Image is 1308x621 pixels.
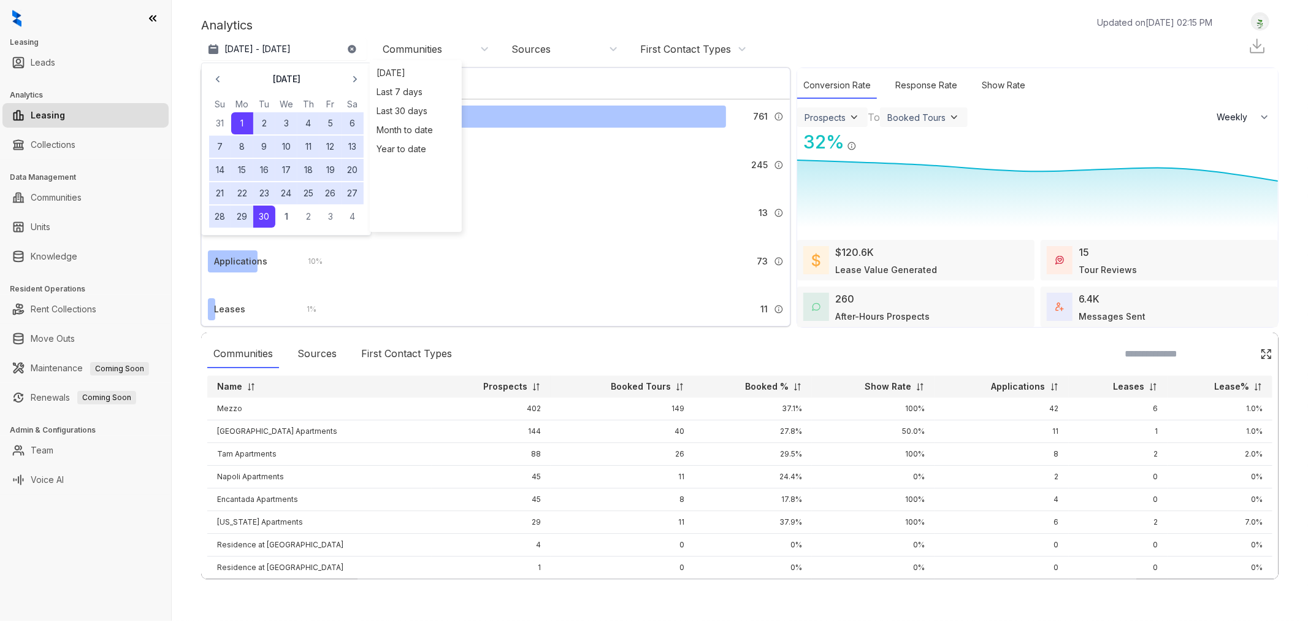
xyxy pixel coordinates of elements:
[1260,348,1272,360] img: Click Icon
[935,557,1068,579] td: 0
[1168,466,1272,488] td: 0%
[10,425,171,436] h3: Admin & Configurations
[812,303,820,312] img: AfterHoursConversations
[694,443,812,466] td: 29.5%
[812,253,820,268] img: LeaseValue
[835,310,930,323] div: After-Hours Prospects
[355,340,458,368] div: First Contact Types
[253,98,275,111] th: Tuesday
[1252,15,1269,28] img: UserAvatar
[275,182,297,204] button: 24
[812,534,935,557] td: 0%
[275,159,297,181] button: 17
[675,382,684,391] img: sorting
[31,297,96,322] a: Rent Collections
[1069,534,1168,557] td: 0
[207,420,432,443] td: [GEOGRAPHIC_DATA] Apartments
[275,136,297,158] button: 10
[887,112,946,123] div: Booked Tours
[759,206,768,220] span: 13
[2,297,169,322] li: Rent Collections
[935,534,1068,557] td: 0
[865,380,911,393] p: Show Rate
[275,112,297,134] button: 3
[224,43,291,55] p: [DATE] - [DATE]
[1248,37,1266,55] img: Download
[231,182,253,204] button: 22
[916,382,925,391] img: sorting
[231,98,253,111] th: Monday
[31,438,53,463] a: Team
[1168,398,1272,420] td: 1.0%
[551,579,694,602] td: 0
[551,420,694,443] td: 40
[551,557,694,579] td: 0
[1168,557,1272,579] td: 0%
[207,488,432,511] td: Encantada Apartments
[611,380,671,393] p: Booked Tours
[2,215,169,239] li: Units
[207,340,279,368] div: Communities
[793,382,802,391] img: sorting
[253,159,275,181] button: 16
[2,326,169,351] li: Move Outs
[10,172,171,183] h3: Data Management
[532,382,541,391] img: sorting
[319,112,342,134] button: 5
[209,136,231,158] button: 7
[889,72,963,99] div: Response Rate
[31,326,75,351] a: Move Outs
[31,385,136,410] a: RenewalsComing Soon
[2,356,169,380] li: Maintenance
[751,158,768,172] span: 245
[745,380,789,393] p: Booked %
[812,511,935,534] td: 100%
[797,128,844,156] div: 32 %
[207,511,432,534] td: [US_STATE] Apartments
[297,182,319,204] button: 25
[812,557,935,579] td: 0%
[207,443,432,466] td: Tam Apartments
[1214,380,1249,393] p: Lease%
[432,534,551,557] td: 4
[935,511,1068,534] td: 6
[342,136,364,158] button: 13
[207,557,432,579] td: Residence at [GEOGRAPHIC_DATA]
[296,255,323,268] div: 10 %
[432,488,551,511] td: 45
[1168,511,1272,534] td: 7.0%
[1069,420,1168,443] td: 1
[31,50,55,75] a: Leads
[432,511,551,534] td: 29
[760,303,768,316] span: 11
[1055,256,1064,264] img: TourReviews
[774,160,784,170] img: Info
[12,10,21,27] img: logo
[77,391,136,404] span: Coming Soon
[694,579,812,602] td: 0%
[857,130,875,148] img: Click Icon
[1069,557,1168,579] td: 0
[812,579,935,602] td: 0%
[209,112,231,134] button: 31
[551,466,694,488] td: 11
[31,133,75,157] a: Collections
[373,82,459,101] div: Last 7 days
[935,398,1068,420] td: 42
[1168,420,1272,443] td: 1.0%
[1069,511,1168,534] td: 2
[90,362,149,376] span: Coming Soon
[207,398,432,420] td: Mezzo
[694,534,812,557] td: 0%
[992,380,1046,393] p: Applications
[291,340,343,368] div: Sources
[1069,443,1168,466] td: 2
[342,206,364,228] button: 4
[272,73,300,85] p: [DATE]
[812,443,935,466] td: 100%
[1168,443,1272,466] td: 2.0%
[373,120,459,139] div: Month to date
[551,511,694,534] td: 11
[551,398,694,420] td: 149
[253,136,275,158] button: 9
